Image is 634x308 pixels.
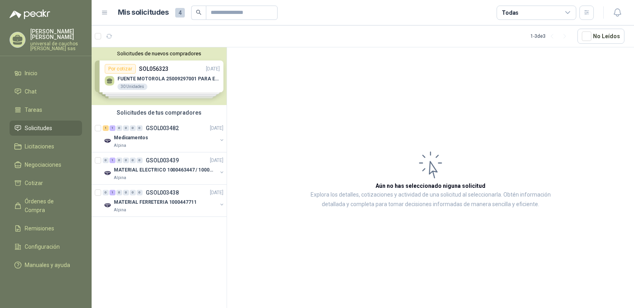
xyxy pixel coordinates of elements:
[114,199,196,206] p: MATERIAL FERRETERIA 1000447711
[10,121,82,136] a: Solicitudes
[530,30,571,43] div: 1 - 3 de 3
[103,188,225,213] a: 0 1 0 0 0 0 GSOL003438[DATE] Company LogoMATERIAL FERRETERIA 1000447711Alpina
[175,8,185,18] span: 4
[577,29,624,44] button: No Leídos
[25,197,74,214] span: Órdenes de Compra
[146,125,179,131] p: GSOL003482
[103,123,225,149] a: 1 1 0 0 0 0 GSOL003482[DATE] Company LogoMedicamentosAlpina
[10,84,82,99] a: Chat
[10,239,82,254] a: Configuración
[210,157,223,164] p: [DATE]
[103,136,112,146] img: Company Logo
[210,189,223,197] p: [DATE]
[137,190,143,195] div: 0
[376,181,485,190] h3: Aún no has seleccionado niguna solicitud
[103,125,109,131] div: 1
[116,158,122,163] div: 0
[146,190,179,195] p: GSOL003438
[25,105,42,114] span: Tareas
[114,134,148,142] p: Medicamentos
[30,41,82,51] p: universal de cauchos [PERSON_NAME] sas
[10,66,82,81] a: Inicio
[30,29,82,40] p: [PERSON_NAME] [PERSON_NAME]
[95,51,223,57] button: Solicitudes de nuevos compradores
[10,194,82,218] a: Órdenes de Compra
[92,105,227,120] div: Solicitudes de tus compradores
[502,8,519,17] div: Todas
[210,125,223,132] p: [DATE]
[116,125,122,131] div: 0
[110,125,115,131] div: 1
[110,158,115,163] div: 1
[114,175,126,181] p: Alpina
[103,168,112,178] img: Company Logo
[114,142,126,149] p: Alpina
[103,156,225,181] a: 0 1 0 0 0 0 GSOL003439[DATE] Company LogoMATERIAL ELECTRICO 1000463447 / 1000465800Alpina
[25,242,60,251] span: Configuración
[146,158,179,163] p: GSOL003439
[25,87,37,96] span: Chat
[103,158,109,163] div: 0
[130,190,136,195] div: 0
[10,10,50,19] img: Logo peakr
[25,124,52,133] span: Solicitudes
[307,190,554,209] p: Explora los detalles, cotizaciones y actividad de una solicitud al seleccionarla. Obtén informaci...
[25,224,54,233] span: Remisiones
[110,190,115,195] div: 1
[103,201,112,210] img: Company Logo
[92,47,227,105] div: Solicitudes de nuevos compradoresPor cotizarSOL056323[DATE] FUENTE MOTOROLA 25009297001 PARA EP45...
[103,190,109,195] div: 0
[10,175,82,191] a: Cotizar
[25,261,70,269] span: Manuales y ayuda
[123,190,129,195] div: 0
[114,166,213,174] p: MATERIAL ELECTRICO 1000463447 / 1000465800
[137,125,143,131] div: 0
[10,102,82,117] a: Tareas
[123,158,129,163] div: 0
[130,125,136,131] div: 0
[10,157,82,172] a: Negociaciones
[118,7,169,18] h1: Mis solicitudes
[25,179,43,187] span: Cotizar
[116,190,122,195] div: 0
[25,142,54,151] span: Licitaciones
[25,160,61,169] span: Negociaciones
[196,10,202,15] span: search
[123,125,129,131] div: 0
[130,158,136,163] div: 0
[10,257,82,273] a: Manuales y ayuda
[10,221,82,236] a: Remisiones
[25,69,37,78] span: Inicio
[137,158,143,163] div: 0
[114,207,126,213] p: Alpina
[10,139,82,154] a: Licitaciones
